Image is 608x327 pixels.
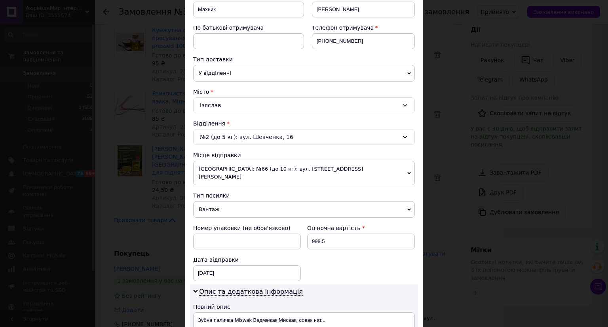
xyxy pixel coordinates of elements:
input: +380 [312,33,415,49]
div: Дата відправки [193,256,301,264]
span: Тип доставки [193,56,233,63]
div: Повний опис [193,303,415,311]
span: [GEOGRAPHIC_DATA]: №66 (до 10 кг): вул. [STREET_ADDRESS][PERSON_NAME] [193,161,415,185]
span: Опис та додаткова інформація [199,288,303,296]
span: У відділенні [193,65,415,82]
div: Ізяслав [193,97,415,113]
span: Вантаж [193,201,415,218]
div: Номер упаковки (не обов'язково) [193,224,301,232]
div: Місто [193,88,415,96]
span: По батькові отримувача [193,25,264,31]
div: Відділення [193,120,415,127]
span: Тип посилки [193,192,230,199]
div: Оціночна вартість [307,224,415,232]
div: №2 (до 5 кг): вул. Шевченка, 16 [193,129,415,145]
span: Телефон отримувача [312,25,374,31]
span: Місце відправки [193,152,241,158]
